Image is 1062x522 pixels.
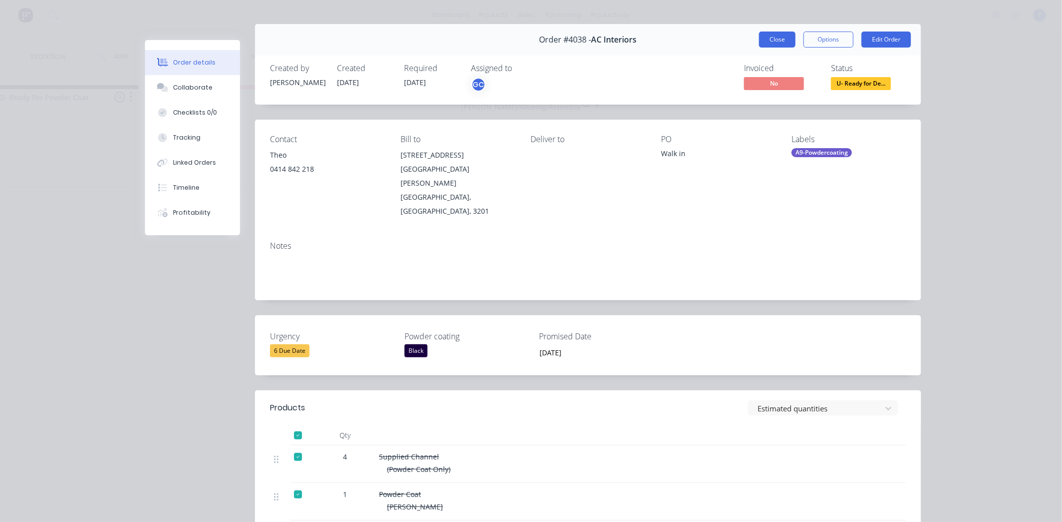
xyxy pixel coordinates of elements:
[803,32,853,48] button: Options
[343,489,347,499] span: 1
[471,77,486,92] button: GC
[591,35,637,45] span: AC Interiors
[270,148,384,162] div: Theo
[661,135,775,144] div: PO
[270,77,325,88] div: [PERSON_NAME]
[404,64,459,73] div: Required
[471,64,571,73] div: Assigned to
[379,452,439,461] span: Supplied Channel
[532,345,657,360] input: Enter date
[744,64,819,73] div: Invoiced
[400,148,515,162] div: [STREET_ADDRESS]
[173,108,217,117] div: Checklists 0/0
[270,148,384,180] div: Theo0414 842 218
[145,175,240,200] button: Timeline
[343,451,347,462] span: 4
[173,58,215,67] div: Order details
[539,330,664,342] label: Promised Date
[404,78,426,87] span: [DATE]
[661,148,775,162] div: Walk in
[337,64,392,73] div: Created
[270,162,384,176] div: 0414 842 218
[831,77,891,90] span: U- Ready for De...
[173,183,199,192] div: Timeline
[791,135,906,144] div: Labels
[759,32,795,48] button: Close
[270,64,325,73] div: Created by
[404,330,529,342] label: Powder coating
[315,425,375,445] div: Qty
[539,35,591,45] span: Order #4038 -
[400,162,515,218] div: [GEOGRAPHIC_DATA][PERSON_NAME][GEOGRAPHIC_DATA], [GEOGRAPHIC_DATA], 3201
[173,208,210,217] div: Profitability
[744,77,804,90] span: No
[831,77,891,92] button: U- Ready for De...
[145,50,240,75] button: Order details
[145,125,240,150] button: Tracking
[173,133,200,142] div: Tracking
[400,148,515,218] div: [STREET_ADDRESS][GEOGRAPHIC_DATA][PERSON_NAME][GEOGRAPHIC_DATA], [GEOGRAPHIC_DATA], 3201
[531,135,645,144] div: Deliver to
[387,502,443,511] span: [PERSON_NAME]
[337,78,359,87] span: [DATE]
[173,83,212,92] div: Collaborate
[145,100,240,125] button: Checklists 0/0
[387,464,450,474] span: (Powder Coat Only)
[145,200,240,225] button: Profitability
[270,330,395,342] label: Urgency
[404,344,427,357] div: Black
[400,135,515,144] div: Bill to
[791,148,852,157] div: A9-Powdercoating
[831,64,906,73] div: Status
[379,489,421,499] span: Powder Coat
[173,158,216,167] div: Linked Orders
[270,135,384,144] div: Contact
[270,344,309,357] div: 6 Due Date
[270,402,305,414] div: Products
[145,75,240,100] button: Collaborate
[270,241,906,251] div: Notes
[861,32,911,48] button: Edit Order
[145,150,240,175] button: Linked Orders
